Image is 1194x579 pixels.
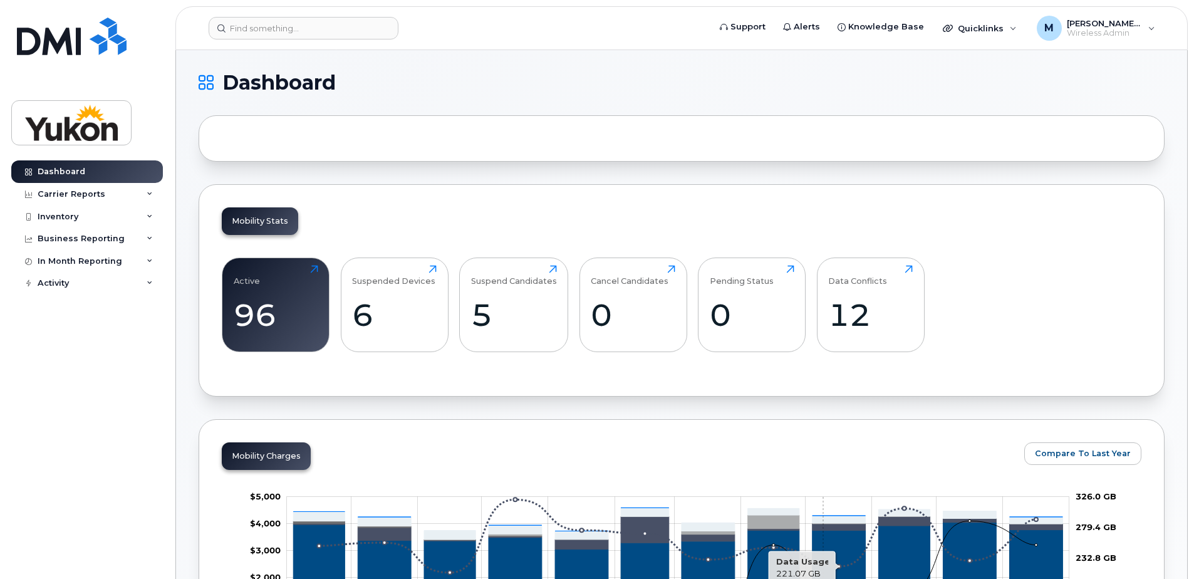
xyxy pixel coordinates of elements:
[710,265,774,286] div: Pending Status
[250,545,281,555] g: $0
[352,296,437,333] div: 6
[828,265,913,345] a: Data Conflicts12
[591,265,675,345] a: Cancel Candidates0
[250,491,281,501] g: $0
[234,265,318,345] a: Active96
[471,265,557,345] a: Suspend Candidates5
[250,491,281,501] tspan: $5,000
[352,265,435,286] div: Suspended Devices
[591,296,675,333] div: 0
[222,73,336,92] span: Dashboard
[234,296,318,333] div: 96
[1076,553,1116,563] tspan: 232.8 GB
[710,265,794,345] a: Pending Status0
[1076,491,1116,501] tspan: 326.0 GB
[1035,447,1131,459] span: Compare To Last Year
[250,518,281,528] g: $0
[471,265,557,286] div: Suspend Candidates
[234,265,260,286] div: Active
[1024,442,1141,465] button: Compare To Last Year
[710,296,794,333] div: 0
[828,296,913,333] div: 12
[293,508,1062,540] g: Features
[352,265,437,345] a: Suspended Devices6
[1076,522,1116,532] tspan: 279.4 GB
[250,518,281,528] tspan: $4,000
[828,265,887,286] div: Data Conflicts
[250,545,281,555] tspan: $3,000
[471,296,557,333] div: 5
[591,265,668,286] div: Cancel Candidates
